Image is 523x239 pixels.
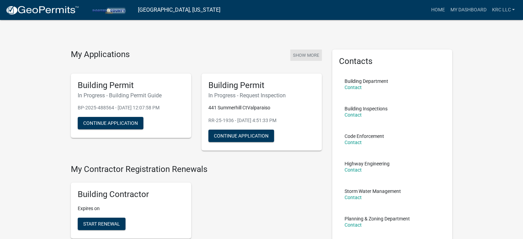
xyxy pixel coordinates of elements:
p: Building Department [345,79,388,84]
h4: My Applications [71,50,130,60]
p: Code Enforcement [345,134,384,139]
button: Start Renewal [78,218,126,230]
img: Porter County, Indiana [85,5,132,14]
p: Storm Water Management [345,189,401,194]
a: My Dashboard [447,3,489,17]
p: Expires on [78,205,184,212]
p: Building Inspections [345,106,388,111]
p: 441 Summerhill CtValparaiso [208,104,315,111]
button: Continue Application [208,130,274,142]
p: Highway Engineering [345,161,390,166]
button: Continue Application [78,117,143,129]
span: Start Renewal [83,221,120,227]
h4: My Contractor Registration Renewals [71,164,322,174]
a: Contact [345,195,362,200]
p: Planning & Zoning Department [345,216,410,221]
h5: Building Permit [78,80,184,90]
h5: Building Permit [208,80,315,90]
button: Show More [290,50,322,61]
a: Contact [345,140,362,145]
a: KRC LLC [489,3,517,17]
h6: In Progress - Building Permit Guide [78,92,184,99]
a: Contact [345,222,362,228]
a: Contact [345,85,362,90]
a: Contact [345,112,362,118]
p: BP-2025-488564 - [DATE] 12:07:58 PM [78,104,184,111]
h5: Building Contractor [78,189,184,199]
a: Contact [345,167,362,173]
h6: In Progress - Request Inspection [208,92,315,99]
a: [GEOGRAPHIC_DATA], [US_STATE] [138,4,220,16]
a: Home [428,3,447,17]
h5: Contacts [339,56,446,66]
p: RR-25-1936 - [DATE] 4:51:33 PM [208,117,315,124]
